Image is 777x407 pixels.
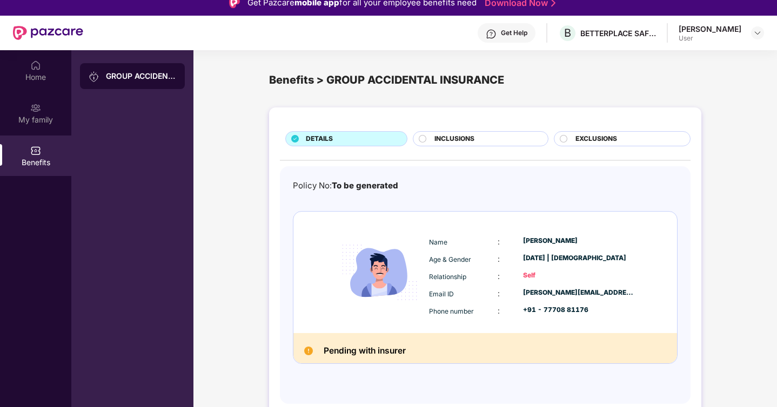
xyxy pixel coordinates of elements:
[306,134,333,144] span: DETAILS
[498,237,500,246] span: :
[679,24,741,34] div: [PERSON_NAME]
[434,134,474,144] span: INCLUSIONS
[30,103,41,113] img: svg+xml;base64,PHN2ZyB3aWR0aD0iMjAiIGhlaWdodD0iMjAiIHZpZXdCb3g9IjAgMCAyMCAyMCIgZmlsbD0ibm9uZSIgeG...
[429,273,466,281] span: Relationship
[580,28,656,38] div: BETTERPLACE SAFETY SOLUTIONS PRIVATE LIMITED
[30,60,41,71] img: svg+xml;base64,PHN2ZyBpZD0iSG9tZSIgeG1sbnM9Imh0dHA6Ly93d3cudzMub3JnLzIwMDAvc3ZnIiB3aWR0aD0iMjAiIG...
[106,71,176,82] div: GROUP ACCIDENTAL INSURANCE
[486,29,497,39] img: svg+xml;base64,PHN2ZyBpZD0iSGVscC0zMngzMiIgeG1sbnM9Imh0dHA6Ly93d3cudzMub3JnLzIwMDAvc3ZnIiB3aWR0aD...
[523,253,634,263] div: [DATE] | [DEMOGRAPHIC_DATA]
[575,134,617,144] span: EXCLUSIONS
[523,270,634,281] div: Self
[13,26,83,40] img: New Pazcare Logo
[498,254,500,263] span: :
[332,180,398,191] span: To be generated
[429,290,454,298] span: Email ID
[679,34,741,43] div: User
[753,29,762,37] img: svg+xml;base64,PHN2ZyBpZD0iRHJvcGRvd24tMzJ4MzIiIHhtbG5zPSJodHRwOi8vd3d3LnczLm9yZy8yMDAwL3N2ZyIgd2...
[324,344,406,358] h2: Pending with insurer
[429,307,474,315] span: Phone number
[30,145,41,156] img: svg+xml;base64,PHN2ZyBpZD0iQmVuZWZpdHMiIHhtbG5zPSJodHRwOi8vd3d3LnczLm9yZy8yMDAwL3N2ZyIgd2lkdGg9Ij...
[293,179,398,192] div: Policy No:
[523,236,634,246] div: [PERSON_NAME]
[269,72,701,89] div: Benefits > GROUP ACCIDENTAL INSURANCE
[89,71,99,82] img: svg+xml;base64,PHN2ZyB3aWR0aD0iMjAiIGhlaWdodD0iMjAiIHZpZXdCb3g9IjAgMCAyMCAyMCIgZmlsbD0ibm9uZSIgeG...
[523,288,634,298] div: [PERSON_NAME][EMAIL_ADDRESS][PERSON_NAME][DOMAIN_NAME]
[501,29,527,37] div: Get Help
[564,26,571,39] span: B
[498,289,500,298] span: :
[333,226,426,319] img: icon
[304,347,313,355] img: Pending
[429,255,471,263] span: Age & Gender
[498,306,500,315] span: :
[498,272,500,281] span: :
[523,305,634,315] div: +91 - 77708 81176
[429,238,447,246] span: Name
